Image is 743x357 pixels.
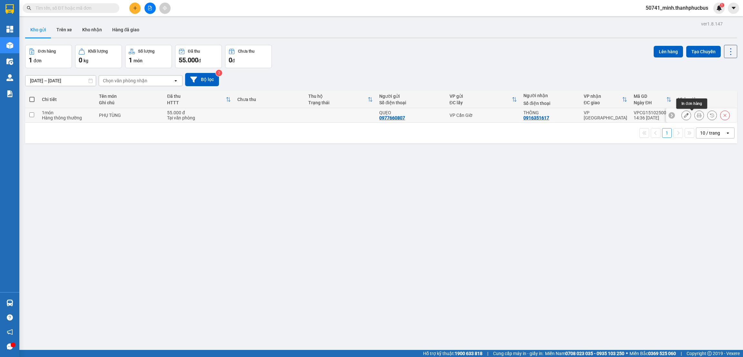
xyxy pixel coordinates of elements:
span: Miền Bắc [629,350,676,357]
span: | [487,350,488,357]
div: Số lượng [138,49,154,54]
div: Đơn hàng [38,49,56,54]
strong: 1900 633 818 [455,351,482,356]
div: 55.000 đ [167,110,231,115]
div: THÔNG [523,110,577,115]
svg: open [173,78,178,83]
div: VP gửi [450,94,512,99]
div: Thu hộ [308,94,368,99]
svg: open [725,130,730,136]
button: Kho gửi [25,22,51,37]
span: message [7,343,13,350]
sup: 1 [720,3,724,7]
input: Select a date range. [25,76,96,86]
strong: 0708 023 035 - 0935 103 250 [565,351,624,356]
img: logo-vxr [5,4,14,14]
span: copyright [707,351,712,356]
img: warehouse-icon [6,42,13,49]
img: icon-new-feature [716,5,722,11]
div: 0977660807 [379,115,405,120]
span: search [27,6,31,10]
div: Khối lượng [88,49,108,54]
span: Cung cấp máy in - giấy in: [493,350,543,357]
button: plus [129,3,141,14]
img: warehouse-icon [6,74,13,81]
th: Toggle SortBy [446,91,520,108]
button: Khối lượng0kg [75,45,122,68]
div: Đã thu [188,49,200,54]
div: VPCG1510250013 [634,110,671,115]
button: 1 [662,128,672,138]
div: Ngày ĐH [634,100,666,105]
span: đ [232,58,235,63]
div: ver 1.8.147 [701,20,723,27]
span: Miền Nam [545,350,624,357]
div: VP nhận [584,94,622,99]
div: Nhân viên [678,97,733,102]
img: dashboard-icon [6,26,13,33]
strong: 0369 525 060 [648,351,676,356]
span: caret-down [731,5,737,11]
button: Hàng đã giao [107,22,144,37]
div: VP Cần Giờ [450,113,517,118]
button: Tạo Chuyến [686,46,721,57]
div: HTTT [167,100,225,105]
div: Số điện thoại [379,100,443,105]
div: Ghi chú [99,100,161,105]
div: Chi tiết [42,97,93,102]
div: 0916351617 [523,115,549,120]
div: PHỤ TÙNG [99,113,161,118]
div: VP [GEOGRAPHIC_DATA] [584,110,627,120]
span: question-circle [7,314,13,321]
th: Toggle SortBy [164,91,234,108]
input: Tìm tên, số ĐT hoặc mã đơn [35,5,112,12]
span: Hỗ trợ kỹ thuật: [423,350,482,357]
span: 0 [229,56,232,64]
div: Trạng thái [308,100,368,105]
button: Số lượng1món [125,45,172,68]
div: QUẸO [379,110,443,115]
img: warehouse-icon [6,58,13,65]
span: | [681,350,682,357]
div: Người nhận [523,93,577,98]
div: Sửa đơn hàng [681,110,691,120]
span: plus [133,6,137,10]
div: Chưa thu [237,97,302,102]
span: notification [7,329,13,335]
button: caret-down [728,3,739,14]
button: file-add [144,3,156,14]
span: kg [84,58,88,63]
span: đơn [34,58,42,63]
div: Người gửi [379,94,443,99]
button: aim [159,3,171,14]
th: Toggle SortBy [630,91,675,108]
div: In đơn hàng [676,98,707,109]
span: 1 [129,56,132,64]
div: Tên món [99,94,161,99]
img: solution-icon [6,90,13,97]
span: đ [198,58,201,63]
span: 0 [79,56,82,64]
span: 1 [29,56,32,64]
button: Chưa thu0đ [225,45,272,68]
img: warehouse-icon [6,300,13,306]
div: ĐC lấy [450,100,512,105]
span: 50741_minh.thanhphucbus [640,4,713,12]
button: Đã thu55.000đ [175,45,222,68]
div: ĐC giao [584,100,622,105]
span: món [134,58,143,63]
span: aim [163,6,167,10]
div: Chọn văn phòng nhận [103,77,147,84]
div: 14:36 [DATE] [634,115,671,120]
div: 1 món [42,110,93,115]
button: Lên hàng [654,46,683,57]
span: ⚪️ [626,352,628,355]
div: Chưa thu [238,49,254,54]
div: Số điện thoại [523,101,577,106]
div: Tại văn phòng [167,115,231,120]
span: 55.000 [179,56,198,64]
button: Kho nhận [77,22,107,37]
div: Hàng thông thường [42,115,93,120]
button: Bộ lọc [185,73,219,86]
th: Toggle SortBy [305,91,376,108]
